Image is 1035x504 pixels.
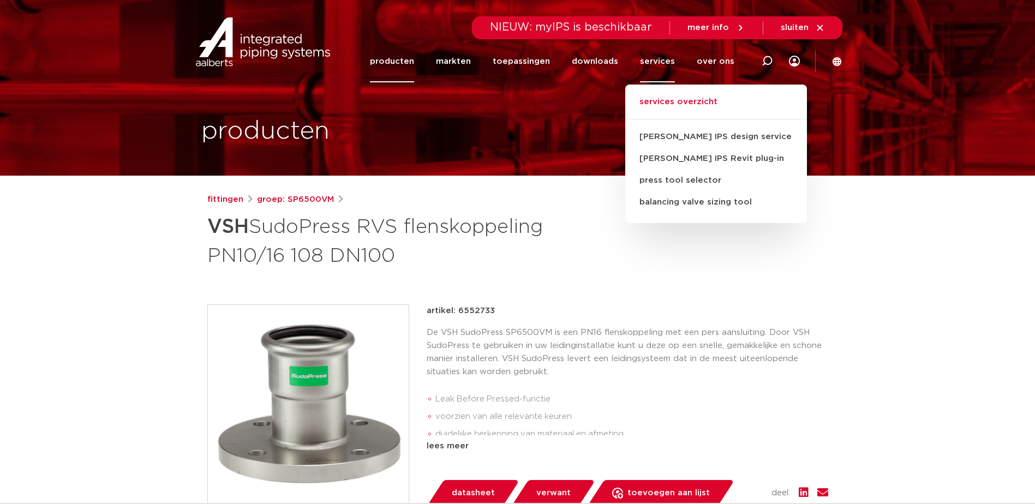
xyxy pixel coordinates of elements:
[435,391,828,408] li: Leak Before Pressed-functie
[625,95,807,119] a: services overzicht
[625,126,807,148] a: [PERSON_NAME] IPS design service
[201,114,330,149] h1: producten
[427,304,495,317] p: artikel: 6552733
[781,23,825,33] a: sluiten
[435,408,828,425] li: voorzien van alle relevante keuren
[490,22,652,33] span: NIEUW: myIPS is beschikbaar
[627,484,710,502] span: toevoegen aan lijst
[207,211,617,269] h1: SudoPress RVS flenskoppeling PN10/16 108 DN100
[536,484,571,502] span: verwant
[572,40,618,82] a: downloads
[370,40,734,82] nav: Menu
[207,217,249,237] strong: VSH
[625,148,807,170] a: [PERSON_NAME] IPS Revit plug-in
[435,425,828,443] li: duidelijke herkenning van materiaal en afmeting
[625,170,807,191] a: press tool selector
[427,326,828,379] p: De VSH SudoPress SP6500VM is een PN16 flenskoppeling met een pers aansluiting. Door VSH SudoPress...
[697,40,734,82] a: over ons
[427,440,828,453] div: lees meer
[687,23,729,32] span: meer info
[257,193,334,206] a: groep: SP6500VM
[687,23,745,33] a: meer info
[436,40,471,82] a: markten
[640,40,675,82] a: services
[207,193,243,206] a: fittingen
[452,484,495,502] span: datasheet
[370,40,414,82] a: producten
[771,487,790,500] span: deel:
[781,23,809,32] span: sluiten
[625,191,807,213] a: balancing valve sizing tool
[493,40,550,82] a: toepassingen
